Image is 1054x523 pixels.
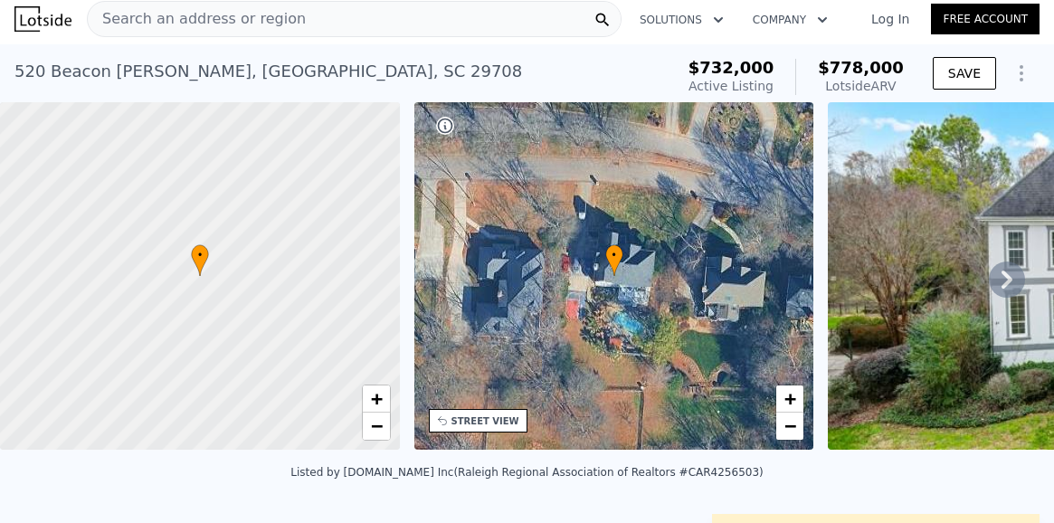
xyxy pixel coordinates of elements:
[933,57,996,90] button: SAVE
[776,385,803,413] a: Zoom in
[363,385,390,413] a: Zoom in
[688,79,774,93] span: Active Listing
[688,58,774,77] span: $732,000
[784,414,796,437] span: −
[1003,55,1040,91] button: Show Options
[850,10,931,28] a: Log In
[191,244,209,276] div: •
[451,414,519,428] div: STREET VIEW
[738,4,842,36] button: Company
[776,413,803,440] a: Zoom out
[290,466,763,479] div: Listed by [DOMAIN_NAME] Inc (Raleigh Regional Association of Realtors #CAR4256503)
[14,59,522,84] div: 520 Beacon [PERSON_NAME] , [GEOGRAPHIC_DATA] , SC 29708
[88,8,306,30] span: Search an address or region
[818,58,904,77] span: $778,000
[605,247,623,263] span: •
[931,4,1040,34] a: Free Account
[605,244,623,276] div: •
[191,247,209,263] span: •
[818,77,904,95] div: Lotside ARV
[14,6,71,32] img: Lotside
[370,414,382,437] span: −
[370,387,382,410] span: +
[363,413,390,440] a: Zoom out
[625,4,738,36] button: Solutions
[784,387,796,410] span: +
